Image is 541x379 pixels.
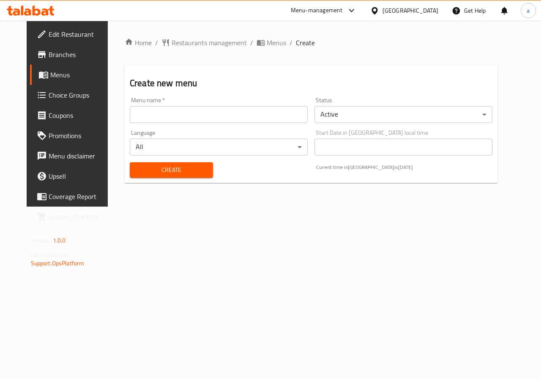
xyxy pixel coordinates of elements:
a: Grocery Checklist [30,207,117,227]
span: Coverage Report [49,191,110,202]
a: Menus [30,65,117,85]
span: Choice Groups [49,90,110,100]
span: 1.0.0 [53,235,66,246]
span: Version: [31,235,52,246]
span: Grocery Checklist [49,212,110,222]
div: Active [314,106,492,123]
button: Create [130,162,213,178]
a: Support.OpsPlatform [31,258,85,269]
a: Coupons [30,105,117,125]
span: Restaurants management [172,38,247,48]
span: Menus [267,38,286,48]
a: Coverage Report [30,186,117,207]
span: Menus [50,70,110,80]
li: / [155,38,158,48]
li: / [250,38,253,48]
span: Branches [49,49,110,60]
a: Edit Restaurant [30,24,117,44]
a: Branches [30,44,117,65]
a: Menus [257,38,286,48]
span: Upsell [49,171,110,181]
p: Current time in [GEOGRAPHIC_DATA] is [DATE] [316,164,492,171]
a: Restaurants management [161,38,247,48]
a: Upsell [30,166,117,186]
a: Promotions [30,125,117,146]
span: Edit Restaurant [49,29,110,39]
li: / [290,38,292,48]
nav: breadcrumb [125,38,497,48]
span: Get support on: [31,249,70,260]
span: Create [137,165,206,175]
span: Create [296,38,315,48]
div: [GEOGRAPHIC_DATA] [383,6,438,15]
span: Menu disclaimer [49,151,110,161]
a: Choice Groups [30,85,117,105]
h2: Create new menu [130,77,492,90]
input: Please enter Menu name [130,106,308,123]
div: Menu-management [291,5,343,16]
a: Menu disclaimer [30,146,117,166]
span: a [527,6,530,15]
a: Home [125,38,152,48]
span: Coupons [49,110,110,120]
div: All [130,139,308,155]
span: Promotions [49,131,110,141]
